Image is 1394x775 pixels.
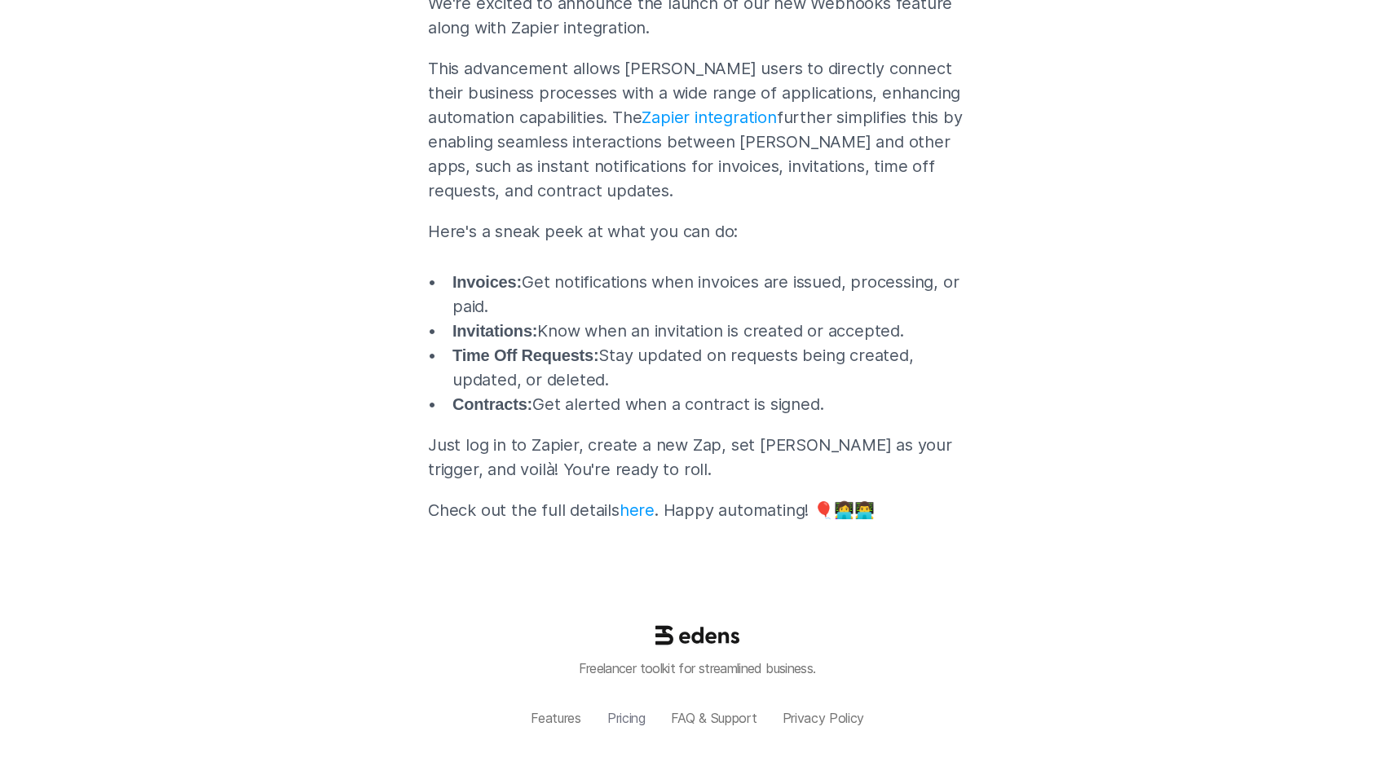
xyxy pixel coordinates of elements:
[531,711,580,726] p: Features
[607,711,646,726] a: Pricing
[671,711,757,726] a: FAQ & Support
[452,270,966,319] p: Get notifications when invoices are issued, processing, or paid.
[620,500,655,520] a: here
[452,321,537,341] strong: Invitations:
[642,108,776,127] a: Zapier integration
[428,498,966,522] p: Check out the full details . Happy automating! 🎈👩‍💻👨‍💻
[452,343,966,392] p: Stay updated on requests being created, updated, or deleted.
[452,272,522,292] strong: Invoices:
[179,622,1215,678] a: Freelancer toolkit for streamlined business.
[452,392,966,416] p: Get alerted when a contract is signed.
[428,433,966,482] p: Just log in to Zapier, create a new Zap, set [PERSON_NAME] as your trigger, and voilà! You're rea...
[428,219,966,244] p: Here's a sneak peek at what you can do:
[452,346,598,365] strong: Time Off Requests:
[428,56,966,203] p: This advancement allows [PERSON_NAME] users to directly connect their business processes with a w...
[452,319,966,343] p: Know when an invitation is created or accepted.
[530,711,582,726] a: Features
[783,711,865,726] a: Privacy Policy
[452,394,532,414] strong: Contracts:
[179,658,1215,678] p: Freelancer toolkit for streamlined business.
